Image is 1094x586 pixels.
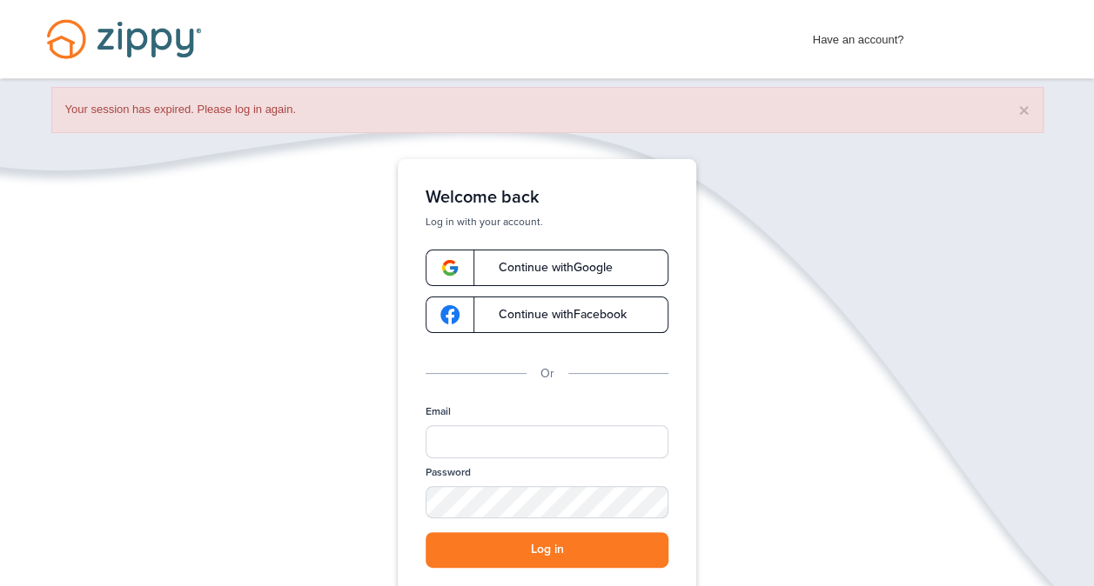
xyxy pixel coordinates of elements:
span: Have an account? [813,22,904,50]
p: Or [540,364,554,383]
button: Log in [426,532,668,568]
label: Email [426,404,451,419]
a: google-logoContinue withGoogle [426,250,668,286]
img: google-logo [440,258,460,277]
span: Continue with Google [481,262,613,274]
img: google-logo [440,305,460,324]
div: Your session has expired. Please log in again. [51,87,1044,133]
span: Continue with Facebook [481,309,627,321]
a: google-logoContinue withFacebook [426,296,668,333]
button: × [1018,101,1029,119]
input: Password [426,486,668,518]
input: Email [426,425,668,458]
label: Password [426,465,471,480]
p: Log in with your account. [426,215,668,229]
h1: Welcome back [426,187,668,208]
